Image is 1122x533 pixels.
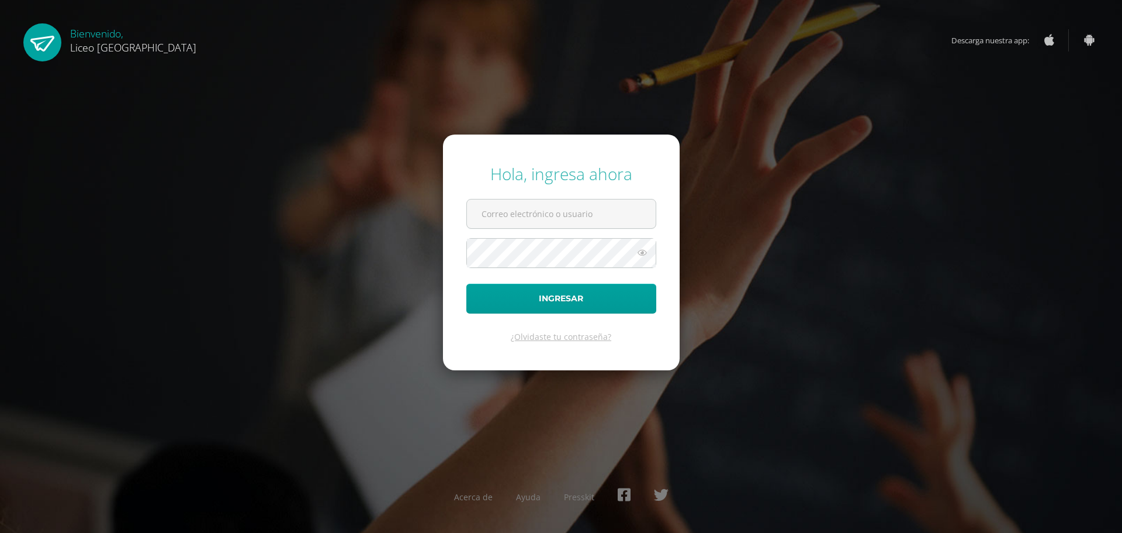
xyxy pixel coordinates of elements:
span: Descarga nuestra app: [951,29,1041,51]
div: Bienvenido, [70,23,196,54]
div: Hola, ingresa ahora [466,163,656,185]
a: Ayuda [516,491,541,503]
a: ¿Olvidaste tu contraseña? [511,331,611,342]
a: Acerca de [454,491,493,503]
span: Liceo [GEOGRAPHIC_DATA] [70,40,196,54]
input: Correo electrónico o usuario [467,200,656,228]
a: Presskit [564,491,594,503]
button: Ingresar [466,284,656,314]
